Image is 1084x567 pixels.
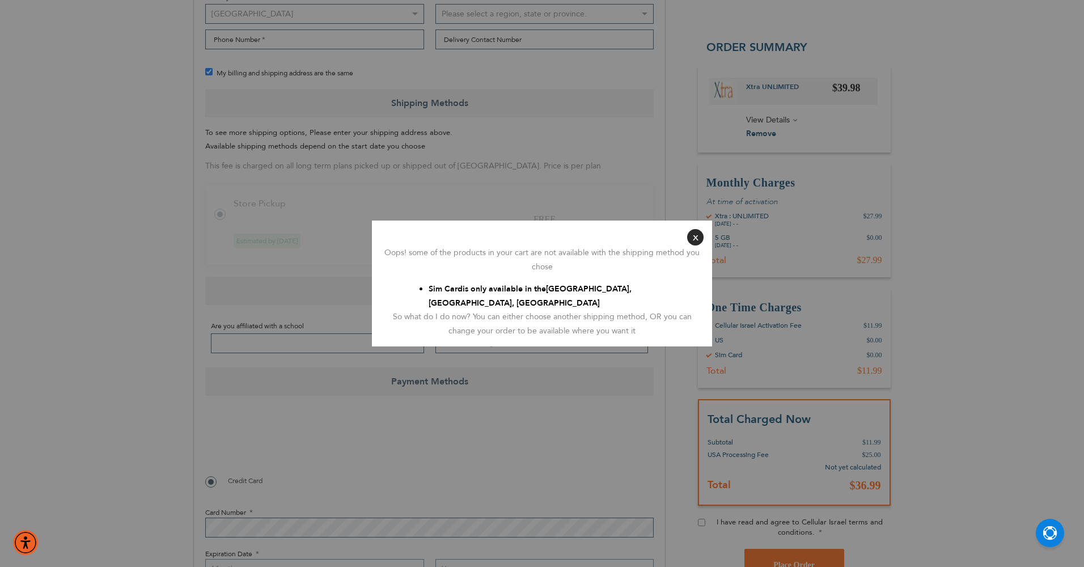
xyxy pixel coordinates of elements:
span: [GEOGRAPHIC_DATA], [GEOGRAPHIC_DATA], [GEOGRAPHIC_DATA] [429,283,632,308]
span: Sim Card [429,283,463,294]
span: is only available in the [463,283,546,294]
div: Accessibility Menu [13,530,38,555]
div: So what do I do now? You can either choose another shipping method, OR you can change your order ... [380,310,704,338]
div: Oops! some of the products in your cart are not available with the shipping method you chose [380,246,704,274]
